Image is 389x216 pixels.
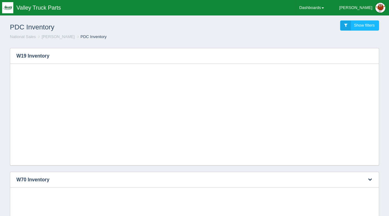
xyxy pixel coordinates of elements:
li: PDC Inventory [76,34,107,40]
h3: W19 Inventory [10,48,370,64]
img: q1blfpkbivjhsugxdrfq.png [2,2,13,13]
span: Show filters [354,23,375,28]
h3: W70 Inventory [10,172,360,188]
span: Valley Truck Parts [16,5,61,11]
img: Profile Picture [375,3,385,13]
a: National Sales [10,34,36,39]
div: [PERSON_NAME] [339,2,372,14]
a: Show filters [340,20,379,31]
a: [PERSON_NAME] [41,34,75,39]
h1: PDC Inventory [10,20,195,34]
